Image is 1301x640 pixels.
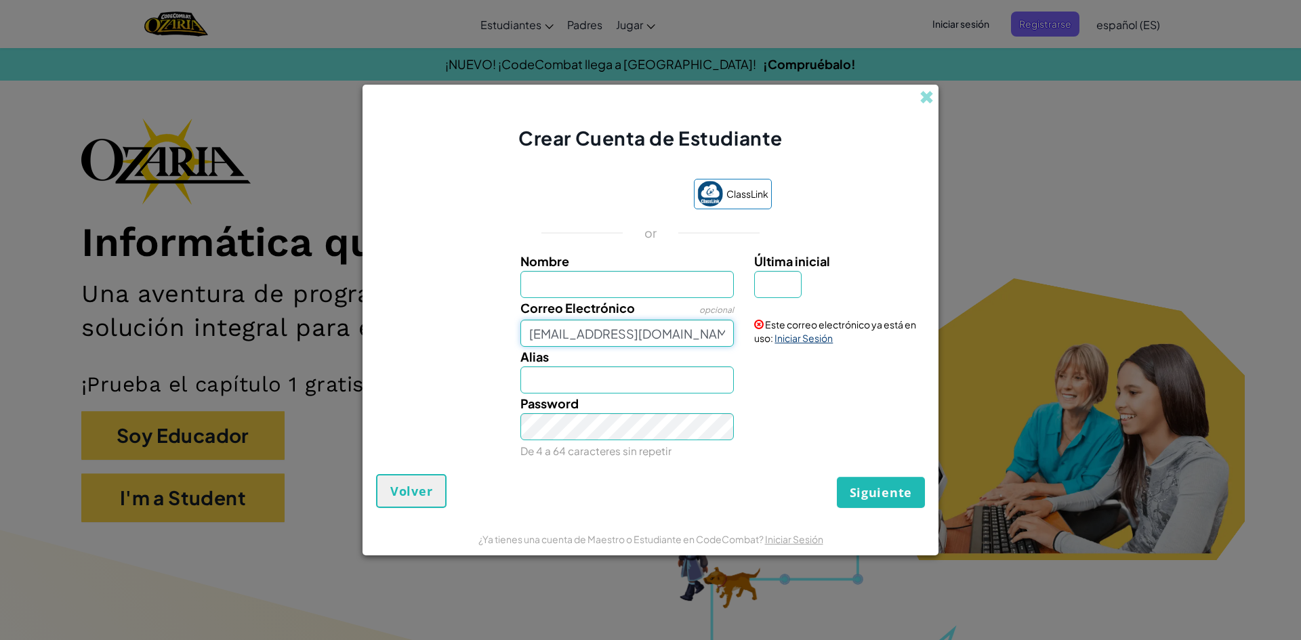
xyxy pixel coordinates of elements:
button: Volver [376,474,447,508]
span: Nombre [520,253,569,269]
span: Crear Cuenta de Estudiante [518,126,783,150]
p: or [644,225,657,241]
span: Siguiente [850,484,912,500]
span: ¿Ya tienes una cuenta de Maestro o Estudiante en CodeCombat? [478,533,765,545]
span: Password [520,396,579,411]
span: Volver [390,483,432,499]
span: Alias [520,349,549,364]
span: opcional [699,305,734,315]
a: Iniciar Sesión [775,332,833,344]
iframe: Botón Iniciar sesión con Google [522,180,687,210]
small: De 4 a 64 caracteres sin repetir [520,444,672,457]
button: Siguiente [837,477,925,508]
a: Iniciar Sesión [765,533,823,545]
span: ClassLink [726,184,768,204]
span: Este correo electrónico ya está en uso: [754,318,916,344]
span: Correo Electrónico [520,300,635,316]
span: Última inicial [754,253,830,269]
img: classlink-logo-small.png [697,181,723,207]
